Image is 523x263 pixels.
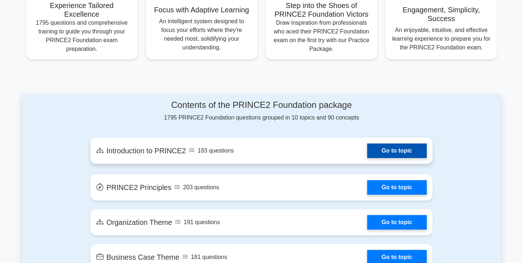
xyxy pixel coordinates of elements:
[272,1,371,19] h5: Step into the Shoes of PRINCE2 Foundation Victors
[392,5,491,23] h5: Engagement, Simplicity, Success
[90,100,433,110] h4: Contents of the PRINCE2 Foundation package
[367,215,427,230] a: Go to topic
[152,5,251,14] h5: Focus with Adaptive Learning
[367,180,427,195] a: Go to topic
[152,17,251,52] p: An intelligent system designed to focus your efforts where they're needed most, solidifying your ...
[32,1,131,19] h5: Experience Tailored Excellence
[272,19,371,53] p: Draw inspiration from professionals who aced their PRINCE2 Foundation exam on the first try with ...
[32,19,131,53] p: 1795 questions and comprehensive training to guide you through your PRINCE2 Foundation exam prepa...
[367,143,427,158] a: Go to topic
[392,26,491,52] p: An enjoyable, intuitive, and effective learning experience to prepare you for the PRINCE2 Foundat...
[90,100,433,122] div: 1795 PRINCE2 Foundation questions grouped in 10 topics and 90 concepts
